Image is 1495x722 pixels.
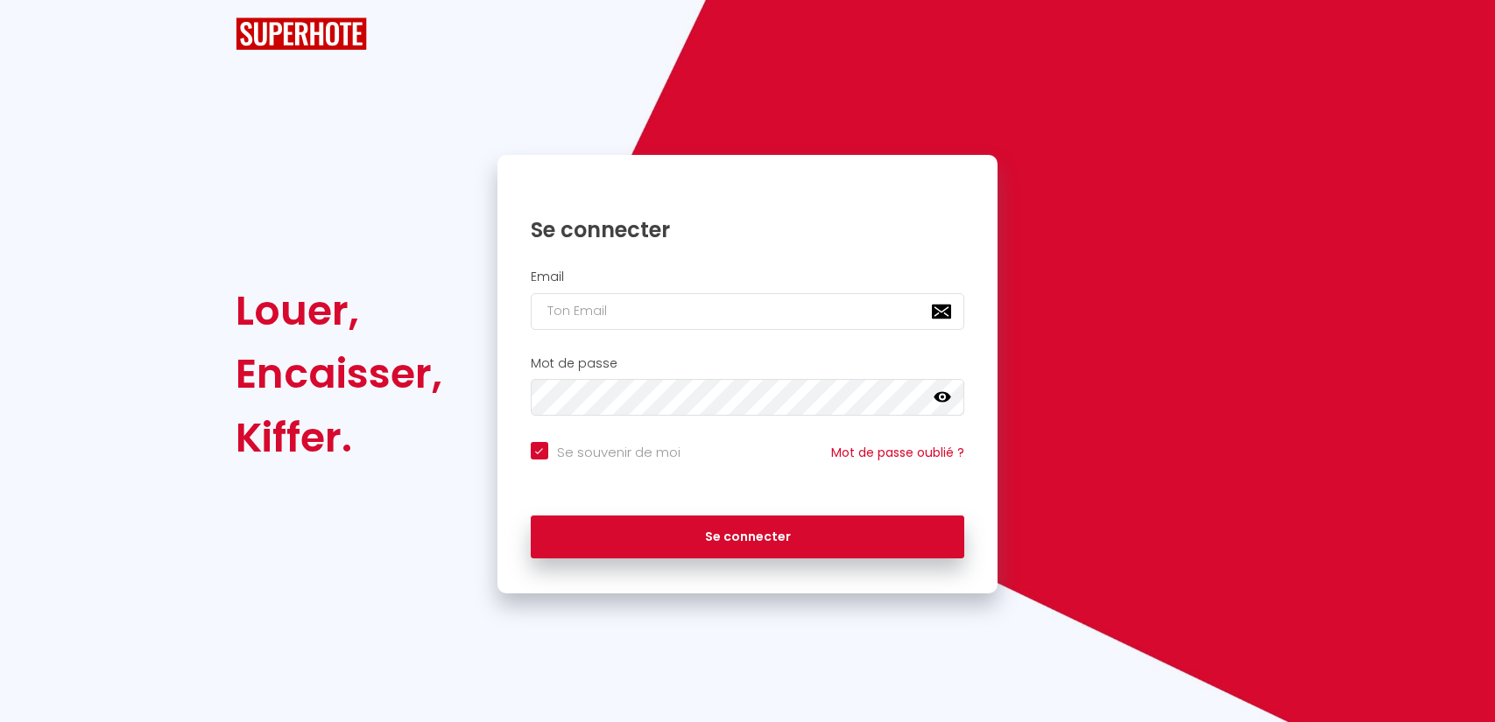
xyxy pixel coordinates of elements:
div: Louer, [236,279,442,342]
a: Mot de passe oublié ? [831,444,964,461]
button: Se connecter [531,515,965,559]
div: Kiffer. [236,406,442,469]
h1: Se connecter [531,216,965,243]
img: SuperHote logo [236,18,367,50]
h2: Email [531,270,965,284]
h2: Mot de passe [531,356,965,371]
div: Encaisser, [236,342,442,405]
input: Ton Email [531,293,965,330]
